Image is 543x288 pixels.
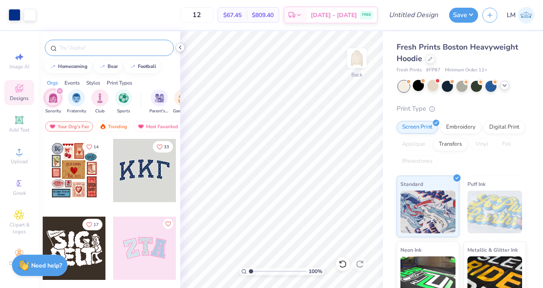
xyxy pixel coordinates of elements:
[163,219,173,229] button: Like
[45,60,91,73] button: homecoming
[119,93,128,103] img: Sports Image
[44,89,61,115] button: filter button
[45,108,61,115] span: Sorority
[67,89,86,115] button: filter button
[397,155,438,168] div: Rhinestones
[95,108,105,115] span: Club
[10,95,29,102] span: Designs
[496,138,517,151] div: Foil
[99,64,106,69] img: trend_line.gif
[149,89,169,115] button: filter button
[173,89,193,115] button: filter button
[382,6,445,24] input: Untitled Design
[82,219,102,230] button: Like
[180,7,213,23] input: – –
[164,145,169,149] span: 33
[86,79,100,87] div: Styles
[115,89,132,115] div: filter for Sports
[518,7,534,24] img: Livi Miles
[95,93,105,103] img: Club Image
[9,126,29,133] span: Add Text
[252,11,274,20] span: $809.40
[400,191,455,233] img: Standard
[31,262,62,270] strong: Need help?
[507,7,534,24] a: LM
[59,44,168,52] input: Try "Alpha"
[362,12,371,18] span: FREE
[115,89,132,115] button: filter button
[149,108,169,115] span: Parent's Weekend
[72,93,81,103] img: Fraternity Image
[467,191,523,233] img: Puff Ink
[50,64,56,69] img: trend_line.gif
[484,121,525,134] div: Digital Print
[94,60,122,73] button: bear
[48,93,58,103] img: Sorority Image
[64,79,80,87] div: Events
[467,245,518,254] span: Metallic & Glitter Ink
[47,79,58,87] div: Orgs
[449,8,478,23] button: Save
[149,89,169,115] div: filter for Parent's Weekend
[9,63,29,70] span: Image AI
[58,64,88,69] div: homecoming
[351,71,362,79] div: Back
[441,121,481,134] div: Embroidery
[348,50,365,67] img: Back
[91,89,108,115] div: filter for Club
[397,104,526,114] div: Print Type
[470,138,494,151] div: Vinyl
[153,141,173,153] button: Like
[397,138,431,151] div: Applique
[129,64,136,69] img: trend_line.gif
[173,108,193,115] span: Game Day
[467,179,485,188] span: Puff Ink
[309,267,322,275] span: 100 %
[93,145,99,149] span: 14
[138,64,156,69] div: football
[4,221,34,235] span: Clipart & logos
[311,11,357,20] span: [DATE] - [DATE]
[137,123,144,129] img: most_fav.gif
[155,93,164,103] img: Parent's Weekend Image
[67,108,86,115] span: Fraternity
[507,10,516,20] span: LM
[11,158,28,165] span: Upload
[397,42,518,64] span: Fresh Prints Boston Heavyweight Hoodie
[93,223,99,227] span: 17
[67,89,86,115] div: filter for Fraternity
[117,108,130,115] span: Sports
[107,79,132,87] div: Print Types
[49,123,56,129] img: most_fav.gif
[125,60,160,73] button: football
[96,121,131,132] div: Trending
[426,67,441,74] span: # FP87
[400,179,423,188] span: Standard
[223,11,242,20] span: $67.45
[13,190,26,197] span: Greek
[400,245,421,254] span: Neon Ink
[433,138,467,151] div: Transfers
[178,93,188,103] img: Game Day Image
[44,89,61,115] div: filter for Sorority
[45,121,93,132] div: Your Org's Fav
[134,121,182,132] div: Most Favorited
[99,123,106,129] img: trending.gif
[397,67,422,74] span: Fresh Prints
[9,260,29,267] span: Decorate
[173,89,193,115] div: filter for Game Day
[108,64,118,69] div: bear
[91,89,108,115] button: filter button
[82,141,102,153] button: Like
[397,121,438,134] div: Screen Print
[445,67,488,74] span: Minimum Order: 12 +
